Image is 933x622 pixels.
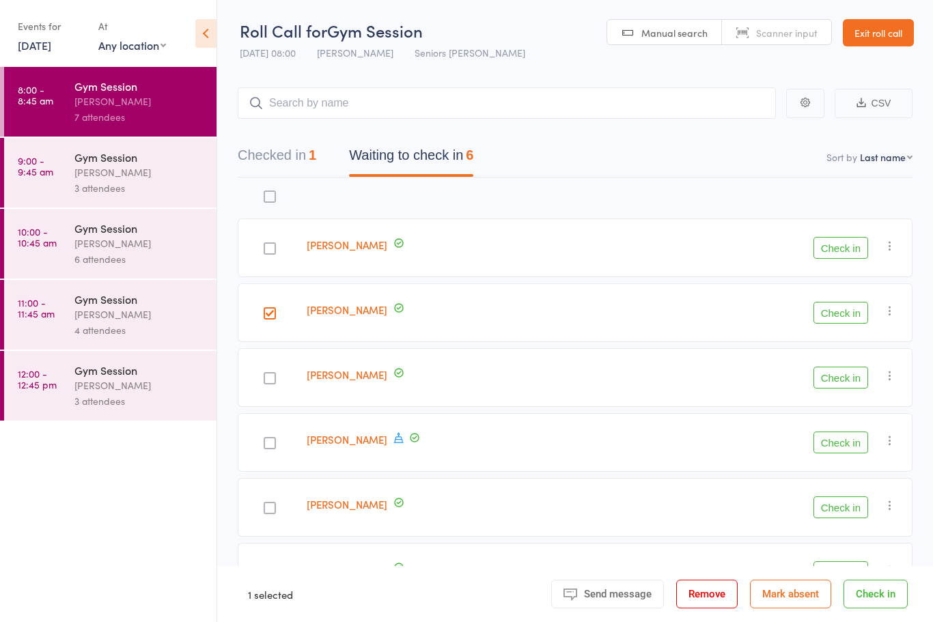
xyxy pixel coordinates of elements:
button: Check in [813,302,868,324]
div: 4 attendees [74,322,205,338]
button: Check in [844,580,908,608]
div: 7 attendees [74,109,205,125]
a: 12:00 -12:45 pmGym Session[PERSON_NAME]3 attendees [4,351,217,421]
time: 8:00 - 8:45 am [18,84,53,106]
a: 10:00 -10:45 amGym Session[PERSON_NAME]6 attendees [4,209,217,279]
span: [PERSON_NAME] [317,46,393,59]
span: Gym Session [327,19,423,42]
button: Check in [813,367,868,388]
button: Mark absent [750,580,831,608]
input: Search by name [238,87,776,119]
a: [PERSON_NAME] [307,367,387,382]
button: Check in [813,561,868,583]
div: Events for [18,15,85,38]
span: Manual search [641,26,708,40]
time: 10:00 - 10:45 am [18,226,57,248]
button: Remove [676,580,738,608]
div: Gym Session [74,150,205,165]
time: 9:00 - 9:45 am [18,155,53,177]
a: 8:00 -8:45 amGym Session[PERSON_NAME]7 attendees [4,67,217,137]
div: Gym Session [74,363,205,378]
div: Last name [860,150,906,164]
span: Roll Call for [240,19,327,42]
div: At [98,15,166,38]
div: 6 attendees [74,251,205,267]
div: Gym Session [74,221,205,236]
button: Check in [813,237,868,259]
a: [PERSON_NAME] [307,432,387,447]
div: 3 attendees [74,393,205,409]
button: Checked in1 [238,141,316,177]
a: 9:00 -9:45 amGym Session[PERSON_NAME]3 attendees [4,138,217,208]
div: [PERSON_NAME] [74,307,205,322]
div: [PERSON_NAME] [74,165,205,180]
div: [PERSON_NAME] [74,94,205,109]
time: 11:00 - 11:45 am [18,297,55,319]
a: [DATE] [18,38,51,53]
a: [PERSON_NAME] [307,497,387,511]
a: [PERSON_NAME] [307,238,387,252]
div: 3 attendees [74,180,205,196]
button: Check in [813,496,868,518]
a: Exit roll call [843,19,914,46]
a: [PERSON_NAME] [307,302,387,317]
button: Waiting to check in6 [349,141,473,177]
div: [PERSON_NAME] [74,236,205,251]
button: Check in [813,432,868,453]
div: 6 [466,147,473,162]
div: Gym Session [74,292,205,307]
div: Any location [98,38,166,53]
span: Send message [584,588,652,600]
span: Scanner input [756,26,818,40]
span: [DATE] 08:00 [240,46,296,59]
div: [PERSON_NAME] [74,378,205,393]
div: Gym Session [74,79,205,94]
div: 1 selected [248,580,293,608]
label: Sort by [826,150,857,164]
a: 11:00 -11:45 amGym Session[PERSON_NAME]4 attendees [4,280,217,350]
button: CSV [835,89,913,118]
time: 12:00 - 12:45 pm [18,368,57,390]
span: Seniors [PERSON_NAME] [415,46,525,59]
a: [PERSON_NAME] [307,562,387,576]
button: Send message [551,580,664,608]
div: 1 [309,147,316,162]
